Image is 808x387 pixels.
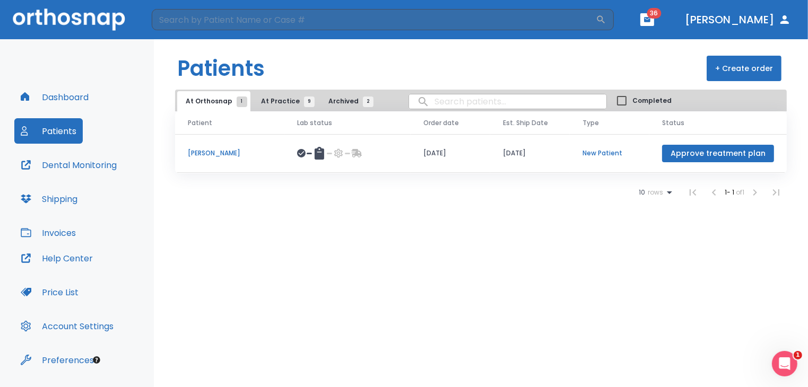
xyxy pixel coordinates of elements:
td: [DATE] [490,134,570,173]
span: Archived [328,96,368,106]
span: Patient [188,118,212,128]
button: Approve treatment plan [662,145,774,162]
button: Dental Monitoring [14,152,123,178]
input: Search by Patient Name or Case # [152,9,596,30]
span: Type [583,118,599,128]
p: [PERSON_NAME] [188,148,272,158]
span: 1 [237,96,247,107]
span: of 1 [736,188,744,197]
span: 1 [794,351,802,359]
button: Invoices [14,220,82,245]
span: Order date [423,118,459,128]
h1: Patients [177,52,265,84]
button: Shipping [14,186,84,212]
button: Dashboard [14,84,95,110]
div: Tooltip anchor [92,355,101,365]
img: Orthosnap [13,8,125,30]
button: Help Center [14,245,99,271]
span: 10 [639,189,645,196]
span: At Practice [261,96,309,106]
p: New Patient [583,148,637,158]
button: [PERSON_NAME] [681,10,795,29]
span: 36 [647,8,662,19]
button: + Create order [707,56,781,81]
span: 1 - 1 [725,188,736,197]
span: Completed [632,96,672,105]
span: At Orthosnap [186,96,242,106]
span: 2 [363,96,373,107]
span: Status [662,118,684,128]
span: Lab status [297,118,332,128]
button: Patients [14,118,83,144]
span: Est. Ship Date [503,118,548,128]
button: Preferences [14,347,100,373]
iframe: Intercom live chat [772,351,797,376]
td: [DATE] [411,134,490,173]
button: Price List [14,279,85,305]
span: rows [645,189,663,196]
span: 9 [304,96,315,107]
input: search [409,91,606,112]
div: tabs [177,91,379,111]
button: Account Settings [14,313,120,339]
